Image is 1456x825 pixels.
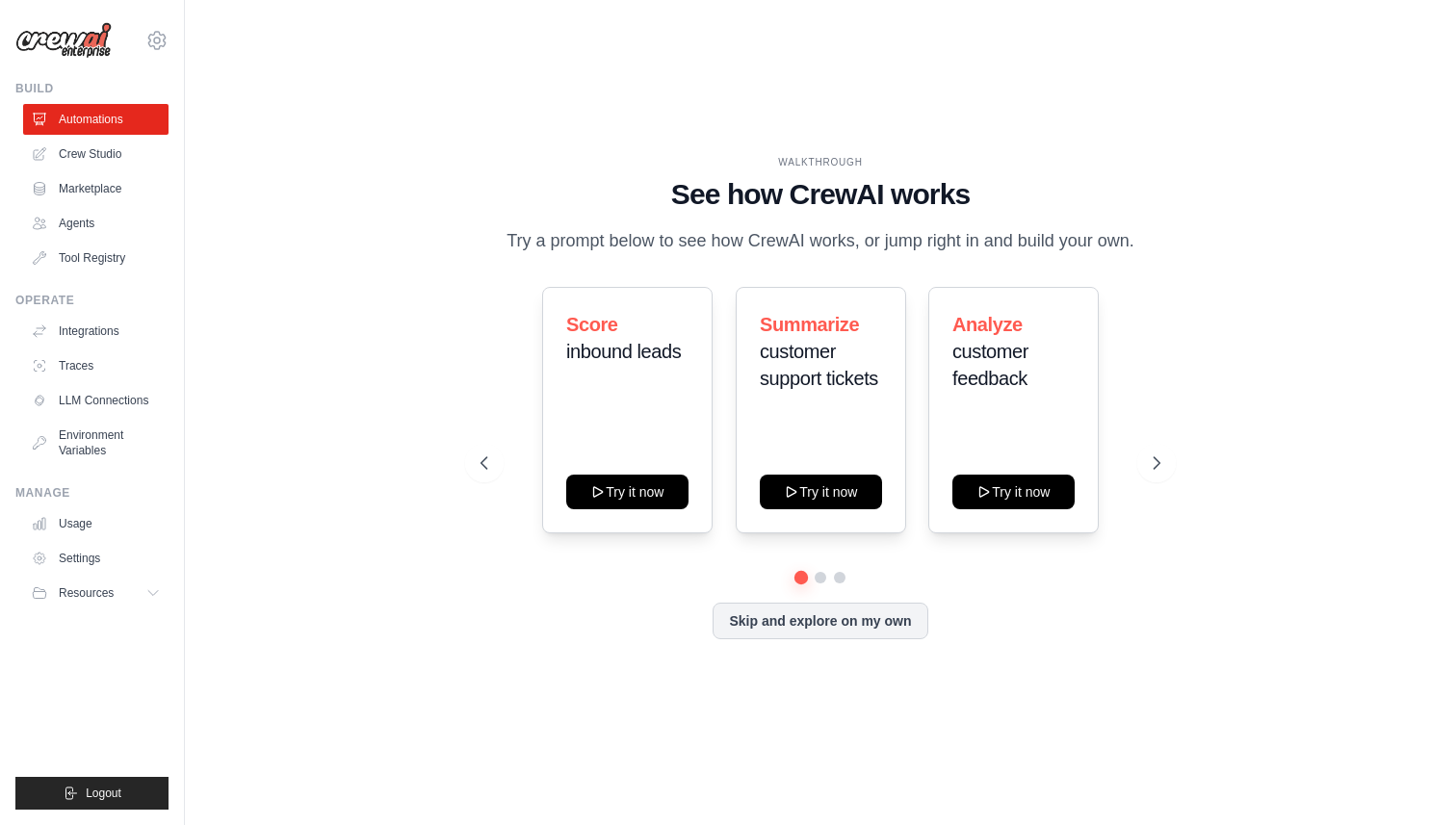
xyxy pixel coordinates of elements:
button: Skip and explore on my own [713,603,927,639]
a: Integrations [23,316,169,347]
a: Settings [23,543,169,574]
a: Agents [23,208,169,239]
div: Operate [15,293,169,308]
div: Manage [15,485,169,501]
img: Logo [15,22,112,59]
a: Tool Registry [23,243,169,273]
span: Analyze [952,314,1023,335]
p: Try a prompt below to see how CrewAI works, or jump right in and build your own. [497,227,1144,255]
span: Score [566,314,618,335]
a: Marketplace [23,173,169,204]
h1: See how CrewAI works [481,177,1160,212]
button: Resources [23,578,169,608]
span: customer support tickets [760,341,878,389]
span: customer feedback [952,341,1028,389]
button: Logout [15,777,169,810]
button: Try it now [566,475,689,509]
a: Automations [23,104,169,135]
div: Build [15,81,169,96]
div: WALKTHROUGH [481,155,1160,169]
a: Crew Studio [23,139,169,169]
button: Try it now [952,475,1075,509]
span: inbound leads [566,341,681,362]
a: Traces [23,350,169,381]
a: LLM Connections [23,385,169,416]
span: Logout [86,786,121,801]
button: Try it now [760,475,882,509]
span: Resources [59,585,114,601]
a: Usage [23,508,169,539]
span: Summarize [760,314,859,335]
a: Environment Variables [23,420,169,466]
